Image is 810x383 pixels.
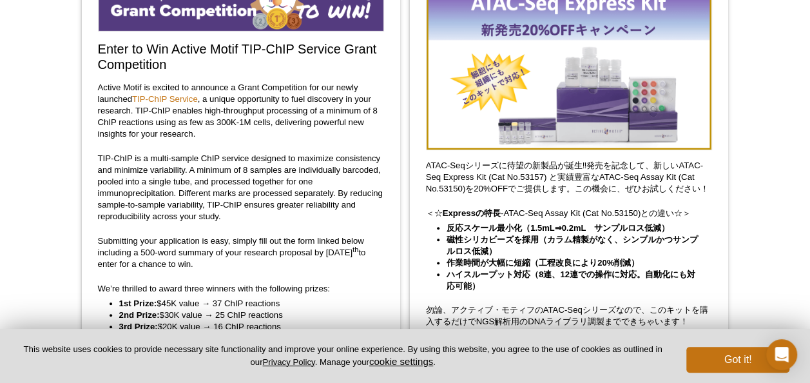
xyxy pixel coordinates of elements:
h2: Enter to Win Active Motif TIP-ChIP Service Grant Competition [98,41,384,72]
li: $20K value → 16 ChIP reactions [119,321,371,333]
strong: 3rd Prize: [119,322,158,331]
a: Privacy Policy [262,357,314,367]
strong: 反応スケール最小化（1.5mL⇒0.2mL サンプルロス低減） [447,223,670,233]
strong: ハイスループット対応（8連、12連での操作に対応。自動化にも対応可能） [447,270,695,291]
p: ＜☆ -ATAC-Seq Assay Kit (Cat No.53150)との違い☆＞ [426,208,712,219]
p: TIP-ChIP is a multi-sample ChIP service designed to maximize consistency and minimize variability... [98,153,384,222]
strong: 1st Prize: [119,299,157,308]
strong: Expressの特長 [443,208,501,218]
p: Submitting your application is easy, simply fill out the form linked below including a 500-word s... [98,235,384,270]
li: $45K value → 37 ChIP reactions [119,298,371,309]
button: Got it! [686,347,789,373]
li: $30K value → 25 ChIP reactions [119,309,371,321]
p: Active Motif is excited to announce a Grant Competition for our newly launched , a unique opportu... [98,82,384,140]
p: 勿論、アクティブ・モティフのATAC-Seqシリーズなので、このキットを購入するだけでNGS解析用のDNAライブラリ調製までできちゃいます！ [426,304,712,328]
button: cookie settings [369,356,433,367]
strong: 磁性シリカビーズを採用（カラム精製がなく、シンプルかつサンプルロス低減） [447,235,698,256]
a: TIP-ChIP Service [132,94,198,104]
sup: th [352,245,358,253]
strong: 2nd Prize: [119,310,160,320]
p: This website uses cookies to provide necessary site functionality and improve your online experie... [21,344,665,368]
div: Open Intercom Messenger [766,339,797,370]
p: We’re thrilled to award three winners with the following prizes: [98,283,384,295]
strong: 作業時間が大幅に短縮（工程改良により20%削減） [447,258,639,268]
p: ATAC-Seqシリーズに待望の新製品が誕生‼発売を記念して、新しいATAC-Seq Express Kit (Cat No.53157) と実績豊富なATAC-Seq Assay Kit (C... [426,160,712,195]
